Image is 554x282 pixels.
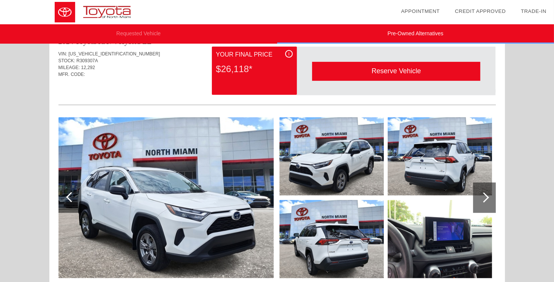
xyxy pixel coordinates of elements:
img: 46d05b22bb04e5a35e1385338d309cffx.jpg [279,117,384,195]
div: Reserve Vehicle [312,62,480,80]
a: Credit Approved [455,8,506,14]
a: Trade-In [521,8,546,14]
span: MILEAGE: [58,65,80,70]
img: 896fb165f7c70919e1e85a3837d0916ax.jpg [388,200,492,278]
span: STOCK: [58,58,75,63]
div: Quoted on [DATE] 8:22:28 AM [58,82,496,95]
span: [US_VEHICLE_IDENTIFICATION_NUMBER] [68,51,160,57]
span: MFR. CODE: [58,72,85,77]
span: 12,292 [81,65,95,70]
img: 2e71e0ad1adeb0ca663eec1efa6661acx.jpg [279,200,384,278]
img: 4d9e0b6708c2fe83b36304e630e47a04x.jpg [58,117,274,278]
img: fb1007643c6be0ec8a113baeea444399x.jpg [388,117,492,195]
div: $26,118* [216,59,293,79]
div: Your Final Price [216,50,293,59]
span: R309307A [76,58,98,63]
span: VIN: [58,51,67,57]
a: Appointment [401,8,440,14]
div: i [285,50,293,58]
